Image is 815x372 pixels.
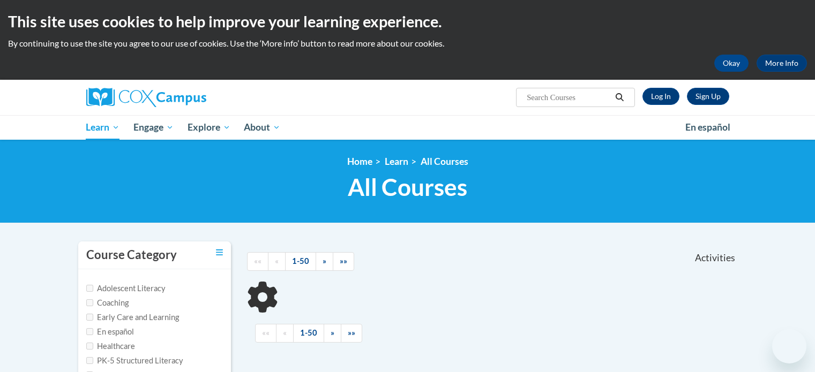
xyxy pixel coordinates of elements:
span: « [275,256,279,265]
iframe: Button to launch messaging window [772,329,806,363]
input: Checkbox for Options [86,343,93,350]
a: Previous [268,252,286,271]
span: Activities [695,252,735,264]
a: Toggle collapse [216,247,223,259]
a: 1-50 [293,324,324,343]
h2: This site uses cookies to help improve your learning experience. [8,11,807,32]
a: More Info [757,55,807,72]
div: Main menu [70,115,745,140]
a: End [341,324,362,343]
a: Next [324,324,341,343]
label: Adolescent Literacy [86,283,166,294]
input: Search Courses [526,91,611,104]
label: Coaching [86,297,129,309]
span: » [331,328,334,337]
h3: Course Category [86,247,177,263]
a: Log In [642,88,679,105]
span: Learn [86,121,119,134]
span: » [323,256,326,265]
span: En español [685,122,730,133]
a: All Courses [421,156,468,167]
span: About [244,121,280,134]
label: En español [86,326,134,338]
span: «« [254,256,261,265]
a: Begining [247,252,268,271]
a: En español [678,116,737,139]
span: Engage [133,121,174,134]
span: All Courses [348,173,467,201]
input: Checkbox for Options [86,299,93,306]
img: Cox Campus [86,88,206,107]
a: Cox Campus [86,88,290,107]
button: Search [611,91,627,104]
a: 1-50 [285,252,316,271]
a: About [237,115,287,140]
a: Explore [181,115,237,140]
a: Begining [255,324,276,343]
p: By continuing to use the site you agree to our use of cookies. Use the ‘More info’ button to read... [8,37,807,49]
a: Next [316,252,333,271]
input: Checkbox for Options [86,314,93,321]
span: »» [348,328,355,337]
input: Checkbox for Options [86,285,93,292]
button: Okay [714,55,749,72]
span: »» [340,256,347,265]
label: Healthcare [86,340,135,352]
a: End [333,252,354,271]
span: « [283,328,287,337]
a: Learn [385,156,408,167]
span: Explore [188,121,230,134]
span: «« [262,328,270,337]
a: Register [687,88,729,105]
label: PK-5 Structured Literacy [86,355,183,367]
a: Previous [276,324,294,343]
a: Learn [79,115,127,140]
input: Checkbox for Options [86,328,93,335]
label: Early Care and Learning [86,312,179,323]
input: Checkbox for Options [86,357,93,364]
a: Home [347,156,372,167]
a: Engage [126,115,181,140]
